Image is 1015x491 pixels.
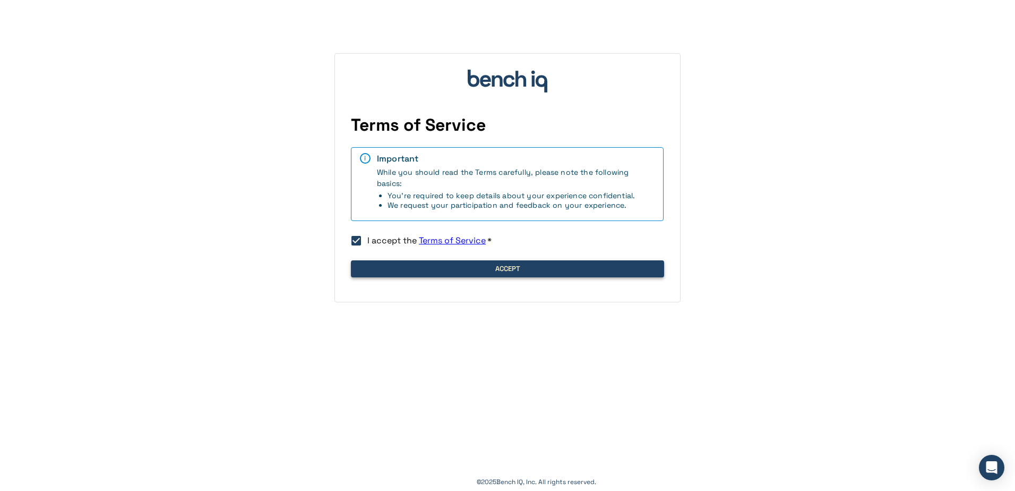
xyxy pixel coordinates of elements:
div: i [360,153,371,164]
a: Terms of Service [419,235,486,246]
span: I accept the [367,235,486,246]
img: bench_iq_logo.svg [468,70,547,92]
button: Accept [351,260,664,277]
li: We request your participation and feedback on your experience. [388,200,655,210]
h4: Terms of Service [351,115,664,136]
li: You're required to keep details about your experience confidential. [388,191,655,200]
div: Important [377,153,655,164]
span: While you should read the Terms carefully, please note the following basics: [377,167,655,210]
div: Open Intercom Messenger [979,455,1004,480]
